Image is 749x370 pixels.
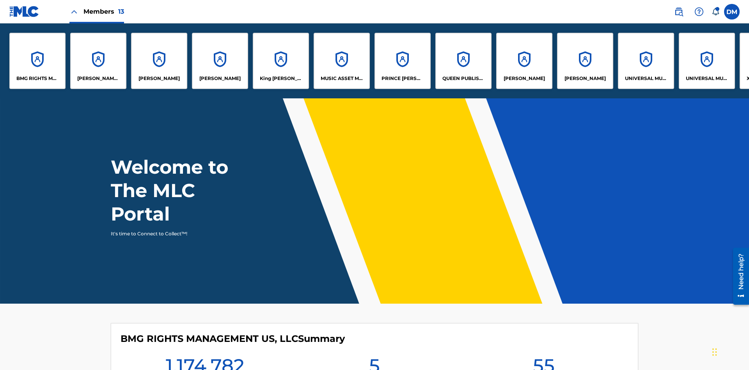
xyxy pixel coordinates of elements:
[192,33,248,89] a: Accounts[PERSON_NAME]
[321,75,363,82] p: MUSIC ASSET MANAGEMENT (MAM)
[314,33,370,89] a: AccountsMUSIC ASSET MANAGEMENT (MAM)
[77,75,120,82] p: CLEO SONGWRITER
[496,33,552,89] a: Accounts[PERSON_NAME]
[618,33,674,89] a: AccountsUNIVERSAL MUSIC PUB GROUP
[686,75,728,82] p: UNIVERSAL MUSIC PUB GROUP
[727,245,749,309] iframe: Resource Center
[625,75,667,82] p: UNIVERSAL MUSIC PUB GROUP
[199,75,241,82] p: EYAMA MCSINGER
[442,75,485,82] p: QUEEN PUBLISHA
[118,8,124,15] span: 13
[710,333,749,370] iframe: Chat Widget
[138,75,180,82] p: ELVIS COSTELLO
[564,75,606,82] p: RONALD MCTESTERSON
[83,7,124,16] span: Members
[694,7,704,16] img: help
[724,4,740,20] div: User Menu
[111,230,246,237] p: It's time to Connect to Collect™!
[712,340,717,364] div: Drag
[111,155,257,226] h1: Welcome to The MLC Portal
[712,8,719,16] div: Notifications
[253,33,309,89] a: AccountsKing [PERSON_NAME]
[16,75,59,82] p: BMG RIGHTS MANAGEMENT US, LLC
[382,75,424,82] p: PRINCE MCTESTERSON
[9,6,39,17] img: MLC Logo
[557,33,613,89] a: Accounts[PERSON_NAME]
[121,333,345,345] h4: BMG RIGHTS MANAGEMENT US, LLC
[69,7,79,16] img: Close
[131,33,187,89] a: Accounts[PERSON_NAME]
[260,75,302,82] p: King McTesterson
[70,33,126,89] a: Accounts[PERSON_NAME] SONGWRITER
[671,4,687,20] a: Public Search
[374,33,431,89] a: AccountsPRINCE [PERSON_NAME]
[504,75,545,82] p: RONALD MCTESTERSON
[679,33,735,89] a: AccountsUNIVERSAL MUSIC PUB GROUP
[9,33,66,89] a: AccountsBMG RIGHTS MANAGEMENT US, LLC
[674,7,683,16] img: search
[691,4,707,20] div: Help
[435,33,492,89] a: AccountsQUEEN PUBLISHA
